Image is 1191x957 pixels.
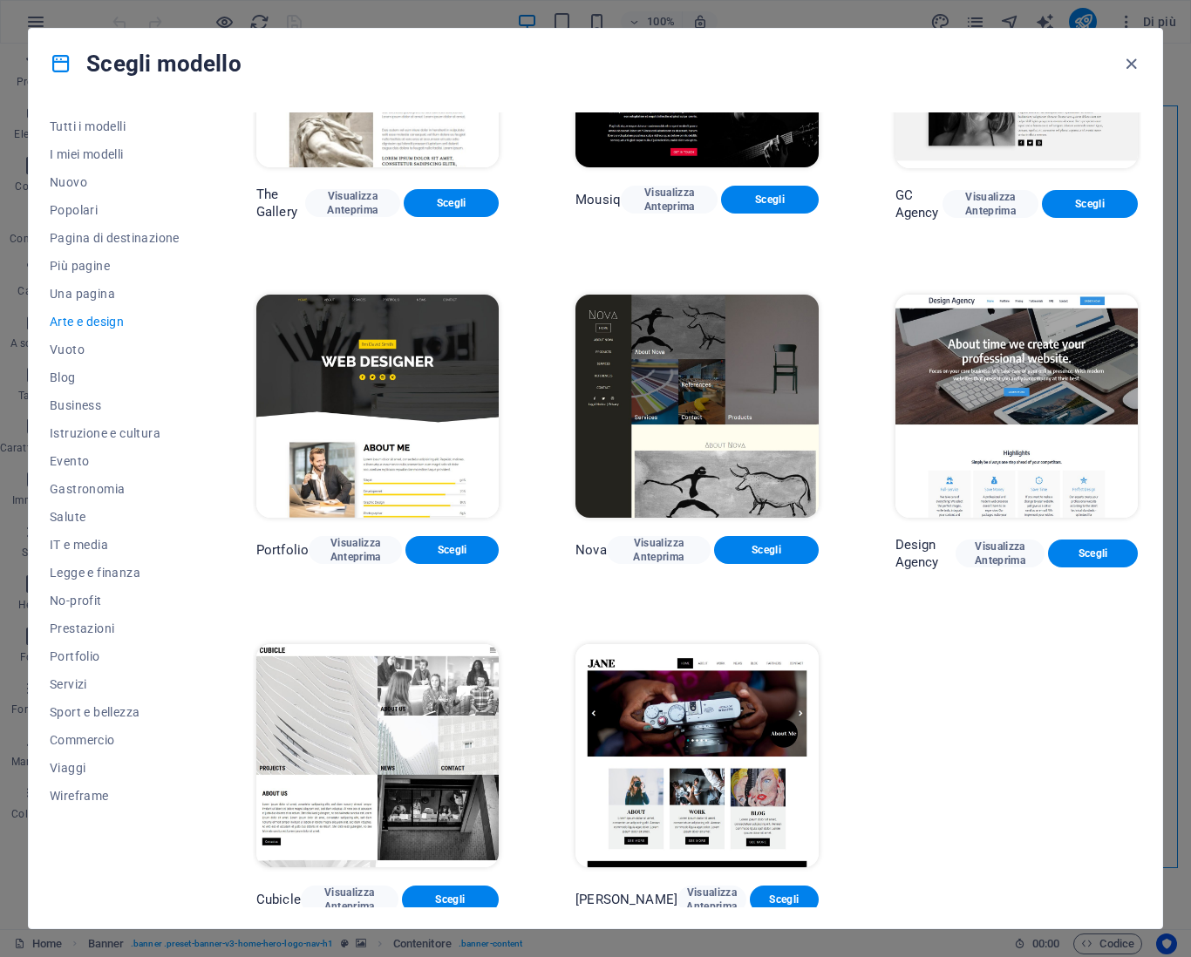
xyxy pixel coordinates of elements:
button: Arte e design [50,308,180,336]
button: Wireframe [50,782,180,810]
span: Scegli [1056,197,1124,211]
button: Salute [50,503,180,531]
button: Vuoto [50,336,180,363]
button: Blog [50,363,180,391]
p: The Gallery [256,186,305,221]
span: Una pagina [50,287,180,301]
button: Gastronomia [50,475,180,503]
button: Evento [50,447,180,475]
button: Visualizza Anteprima [607,536,711,564]
span: Portfolio [50,649,180,663]
h4: Scegli modello [50,50,242,78]
button: Una pagina [50,280,180,308]
span: Scegli [728,543,804,557]
span: Visualizza Anteprima [635,186,704,214]
span: Gastronomia [50,482,180,496]
span: Commercio [50,733,180,747]
p: Cubicle [256,891,301,908]
button: Più pagine [50,252,180,280]
span: Nuovo [50,175,180,189]
button: IT e media [50,531,180,559]
p: Portfolio [256,541,309,559]
span: Visualizza Anteprima [691,886,732,913]
p: [PERSON_NAME] [575,891,677,908]
p: GC Agency [895,187,943,221]
button: Servizi [50,670,180,698]
button: Prestazioni [50,614,180,642]
button: Tutti i modelli [50,112,180,140]
span: Scegli [735,193,804,207]
img: Design Agency [895,295,1138,519]
button: Scegli [405,536,499,564]
span: Più pagine [50,259,180,273]
span: Visualizza Anteprima [621,536,697,564]
button: Viaggi [50,754,180,782]
button: Commercio [50,726,180,754]
span: Visualizza Anteprima [319,189,386,217]
button: Scegli [402,886,500,913]
span: No-profit [50,594,180,607]
img: Nova [575,295,818,518]
span: IT e media [50,538,180,552]
button: Popolari [50,196,180,224]
button: Scegli [721,186,818,214]
span: Visualizza Anteprima [323,536,388,564]
p: Nova [575,541,607,559]
span: Vuoto [50,343,180,356]
button: Scegli [750,886,819,913]
button: Visualizza Anteprima [309,536,402,564]
span: Wireframe [50,789,180,803]
button: Visualizza Anteprima [305,189,400,217]
button: Scegli [714,536,818,564]
button: Legge e finanza [50,559,180,587]
p: Mousiq [575,191,621,208]
span: Scegli [419,543,485,557]
button: Visualizza Anteprima [301,886,398,913]
span: Legge e finanza [50,566,180,580]
span: Popolari [50,203,180,217]
button: Visualizza Anteprima [621,186,718,214]
span: Sport e bellezza [50,705,180,719]
span: Arte e design [50,315,180,329]
button: Sport e bellezza [50,698,180,726]
span: Tutti i modelli [50,119,180,133]
span: Business [50,398,180,412]
span: Viaggi [50,761,180,775]
img: Portfolio [256,295,499,518]
span: Prestazioni [50,621,180,635]
span: Istruzione e cultura [50,426,180,440]
button: Scegli [404,189,499,217]
span: Visualizza Anteprima [970,540,1031,567]
span: Scegli [416,893,486,906]
button: Visualizza Anteprima [677,886,746,913]
button: Nuovo [50,168,180,196]
span: Blog [50,370,180,384]
button: Portfolio [50,642,180,670]
span: Scegli [764,893,805,906]
button: Business [50,391,180,419]
button: Visualizza Anteprima [956,540,1045,567]
button: Visualizza Anteprima [943,190,1038,218]
span: Scegli [1062,546,1124,560]
button: Scegli [1048,540,1138,567]
button: I miei modelli [50,140,180,168]
span: Pagina di destinazione [50,231,180,245]
button: No-profit [50,587,180,614]
span: Scegli [418,196,485,210]
img: Cubicle [256,644,499,867]
img: Jane [575,644,818,867]
p: Design Agency [895,536,956,571]
button: Pagina di destinazione [50,224,180,252]
button: Scegli [1042,190,1138,218]
span: Visualizza Anteprima [315,886,385,913]
span: Servizi [50,677,180,691]
button: Istruzione e cultura [50,419,180,447]
span: Visualizza Anteprima [956,190,1024,218]
span: I miei modelli [50,147,180,161]
span: Salute [50,510,180,524]
span: Evento [50,454,180,468]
